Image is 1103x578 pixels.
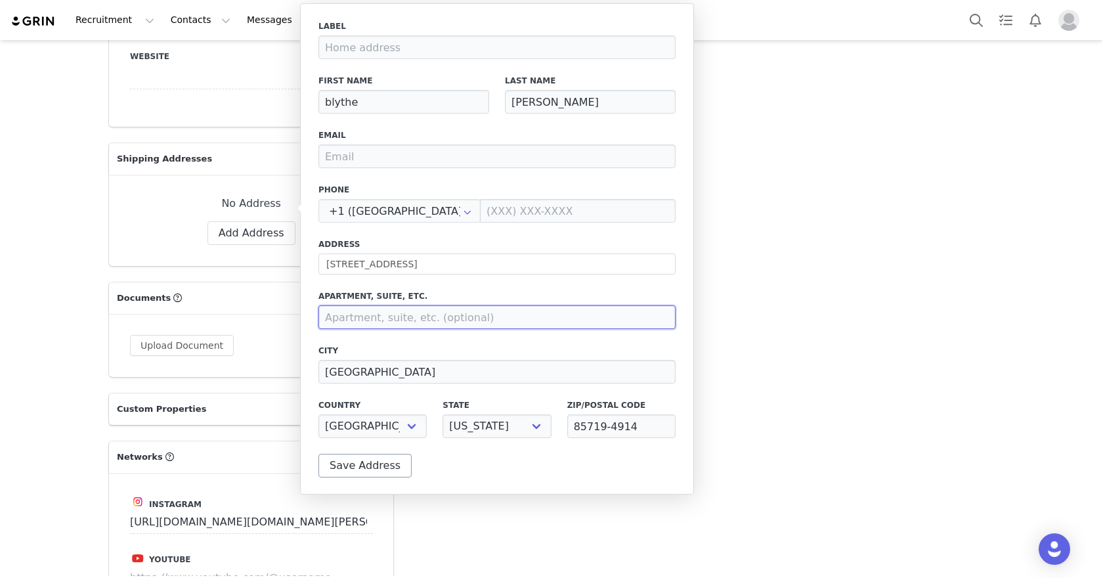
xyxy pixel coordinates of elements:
[149,500,202,509] span: Instagram
[239,5,320,35] button: Messages
[130,51,372,62] label: Website
[567,414,676,438] input: Zip/Postal code
[318,184,676,196] label: Phone
[318,90,489,114] input: First Name
[318,345,676,357] label: City
[163,5,238,35] button: Contacts
[505,90,676,114] input: Last Name
[149,555,190,564] span: Youtube
[318,199,481,223] input: Country
[318,290,676,302] label: Apartment, suite, etc.
[318,20,676,32] label: Label
[991,5,1020,35] a: Tasks
[130,510,373,534] input: https://www.instagram.com/username
[207,221,295,245] button: Add Address
[1039,533,1070,565] div: Open Intercom Messenger
[318,454,412,478] button: Save Address
[318,399,427,411] label: Country
[117,403,206,416] span: Custom Properties
[505,75,676,87] label: Last Name
[318,129,676,141] label: Email
[962,5,991,35] button: Search
[318,199,481,223] div: United States
[1021,5,1050,35] button: Notifications
[11,11,539,25] body: Rich Text Area. Press ALT-0 for help.
[11,15,56,28] img: grin logo
[318,144,676,168] input: Email
[318,238,676,250] label: Address
[117,292,171,305] span: Documents
[130,335,234,356] button: Upload Document
[117,451,163,464] span: Networks
[117,152,212,166] span: Shipping Addresses
[318,360,676,384] input: City
[130,196,372,211] div: No Address
[318,75,489,87] label: First Name
[1058,10,1079,31] img: placeholder-profile.jpg
[318,35,676,59] input: Home address
[567,399,676,411] label: Zip/Postal Code
[318,305,676,329] input: Apartment, suite, etc. (optional)
[133,497,143,507] img: instagram.svg
[1050,10,1092,31] button: Profile
[318,254,676,275] input: Address
[68,5,162,35] button: Recruitment
[480,199,676,223] input: (XXX) XXX-XXXX
[443,399,551,411] label: State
